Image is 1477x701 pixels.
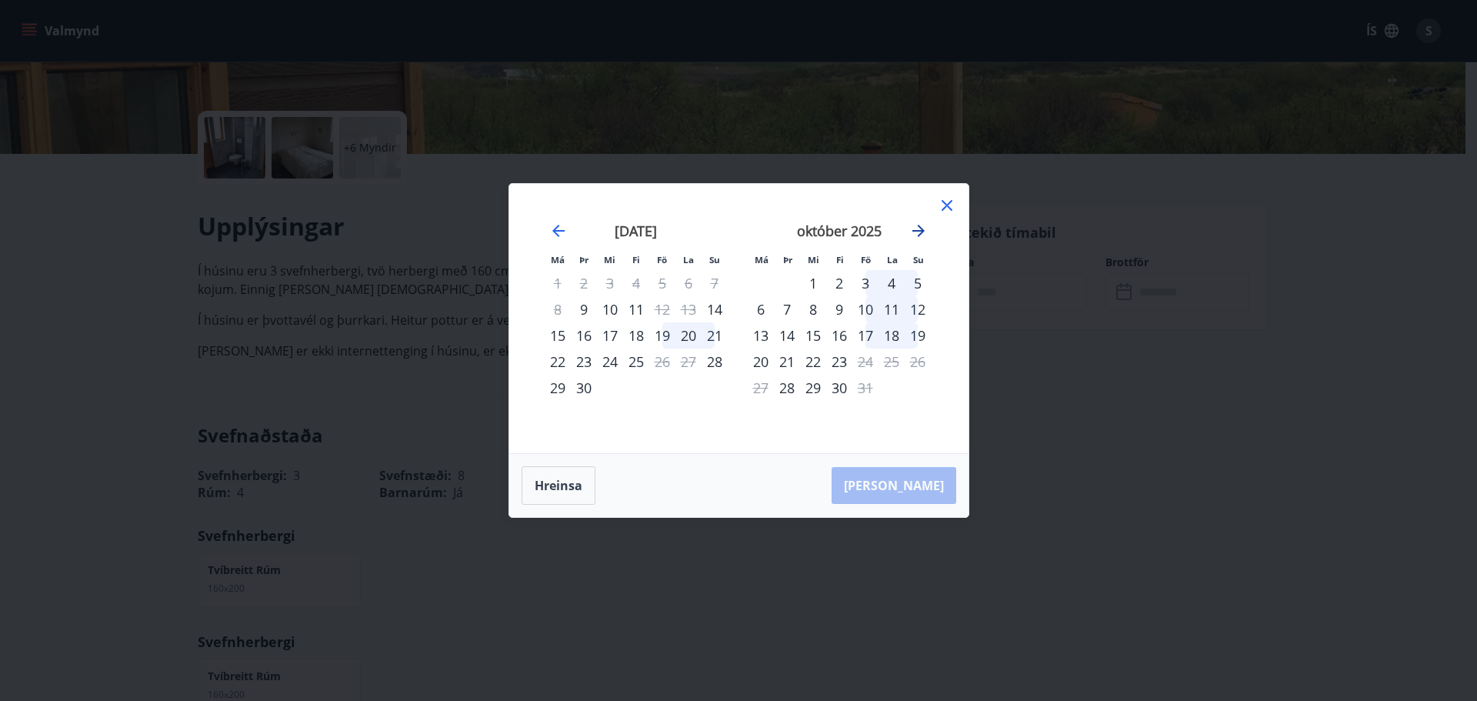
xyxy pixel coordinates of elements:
[632,254,640,265] small: Fi
[748,349,774,375] div: 20
[597,296,623,322] div: 10
[748,322,774,349] div: 13
[702,349,728,375] div: Aðeins innritun í boði
[702,270,728,296] td: Not available. sunnudagur, 7. september 2025
[571,322,597,349] div: 16
[774,349,800,375] td: Choose þriðjudagur, 21. október 2025 as your check-in date. It’s available.
[852,349,879,375] div: Aðeins útritun í boði
[826,270,852,296] td: Choose fimmtudagur, 2. október 2025 as your check-in date. It’s available.
[571,270,597,296] td: Not available. þriðjudagur, 2. september 2025
[852,349,879,375] td: Not available. föstudagur, 24. október 2025
[597,270,623,296] td: Not available. miðvikudagur, 3. september 2025
[709,254,720,265] small: Su
[615,222,657,240] strong: [DATE]
[545,322,571,349] td: Choose mánudagur, 15. september 2025 as your check-in date. It’s available.
[571,322,597,349] td: Choose þriðjudagur, 16. september 2025 as your check-in date. It’s available.
[852,270,879,296] div: 3
[748,375,774,401] td: Not available. mánudagur, 27. október 2025
[826,270,852,296] div: 2
[649,349,675,375] div: Aðeins útritun í boði
[852,375,879,401] div: Aðeins útritun í boði
[826,349,852,375] div: 23
[852,375,879,401] td: Not available. föstudagur, 31. október 2025
[623,349,649,375] div: 25
[887,254,898,265] small: La
[879,296,905,322] td: Choose laugardagur, 11. október 2025 as your check-in date. It’s available.
[748,296,774,322] td: Choose mánudagur, 6. október 2025 as your check-in date. It’s available.
[675,349,702,375] td: Not available. laugardagur, 27. september 2025
[675,270,702,296] td: Not available. laugardagur, 6. september 2025
[905,270,931,296] div: 5
[879,296,905,322] div: 11
[800,322,826,349] td: Choose miðvikudagur, 15. október 2025 as your check-in date. It’s available.
[852,270,879,296] td: Choose föstudagur, 3. október 2025 as your check-in date. It’s available.
[852,322,879,349] td: Choose föstudagur, 17. október 2025 as your check-in date. It’s available.
[913,254,924,265] small: Su
[571,375,597,401] td: Choose þriðjudagur, 30. september 2025 as your check-in date. It’s available.
[800,375,826,401] td: Choose miðvikudagur, 29. október 2025 as your check-in date. It’s available.
[879,322,905,349] div: 18
[545,349,571,375] td: Choose mánudagur, 22. september 2025 as your check-in date. It’s available.
[826,322,852,349] div: 16
[909,222,928,240] div: Move forward to switch to the next month.
[905,349,931,375] td: Not available. sunnudagur, 26. október 2025
[826,375,852,401] td: Choose fimmtudagur, 30. október 2025 as your check-in date. It’s available.
[774,296,800,322] div: 7
[545,322,571,349] div: 15
[675,322,702,349] td: Choose laugardagur, 20. september 2025 as your check-in date. It’s available.
[528,202,950,435] div: Calendar
[826,296,852,322] td: Choose fimmtudagur, 9. október 2025 as your check-in date. It’s available.
[800,270,826,296] td: Choose miðvikudagur, 1. október 2025 as your check-in date. It’s available.
[852,296,879,322] div: 10
[623,296,649,322] div: 11
[800,270,826,296] div: 1
[748,349,774,375] td: Choose mánudagur, 20. október 2025 as your check-in date. It’s available.
[545,375,571,401] div: 29
[522,466,595,505] button: Hreinsa
[774,296,800,322] td: Choose þriðjudagur, 7. október 2025 as your check-in date. It’s available.
[783,254,792,265] small: Þr
[545,296,571,322] td: Not available. mánudagur, 8. september 2025
[597,322,623,349] div: 17
[675,296,702,322] td: Not available. laugardagur, 13. september 2025
[571,296,597,322] td: Choose þriðjudagur, 9. september 2025 as your check-in date. It’s available.
[597,349,623,375] div: 24
[623,296,649,322] td: Choose fimmtudagur, 11. september 2025 as your check-in date. It’s available.
[800,349,826,375] td: Choose miðvikudagur, 22. október 2025 as your check-in date. It’s available.
[623,322,649,349] td: Choose fimmtudagur, 18. september 2025 as your check-in date. It’s available.
[649,322,675,349] td: Choose föstudagur, 19. september 2025 as your check-in date. It’s available.
[571,349,597,375] div: 23
[623,349,649,375] td: Choose fimmtudagur, 25. september 2025 as your check-in date. It’s available.
[683,254,694,265] small: La
[702,322,728,349] td: Choose sunnudagur, 21. september 2025 as your check-in date. It’s available.
[774,322,800,349] td: Choose þriðjudagur, 14. október 2025 as your check-in date. It’s available.
[800,296,826,322] div: 8
[675,322,702,349] div: 20
[579,254,588,265] small: Þr
[826,296,852,322] div: 9
[545,349,571,375] div: 22
[774,349,800,375] div: 21
[702,322,728,349] div: 21
[800,375,826,401] div: 29
[649,322,675,349] div: 19
[551,254,565,265] small: Má
[748,296,774,322] div: 6
[800,322,826,349] div: 15
[649,296,675,322] td: Not available. föstudagur, 12. september 2025
[879,270,905,296] td: Choose laugardagur, 4. október 2025 as your check-in date. It’s available.
[797,222,882,240] strong: október 2025
[702,296,728,322] td: Choose sunnudagur, 14. september 2025 as your check-in date. It’s available.
[597,349,623,375] td: Choose miðvikudagur, 24. september 2025 as your check-in date. It’s available.
[826,322,852,349] td: Choose fimmtudagur, 16. október 2025 as your check-in date. It’s available.
[549,222,568,240] div: Move backward to switch to the previous month.
[755,254,769,265] small: Má
[905,296,931,322] td: Choose sunnudagur, 12. október 2025 as your check-in date. It’s available.
[800,296,826,322] td: Choose miðvikudagur, 8. október 2025 as your check-in date. It’s available.
[597,296,623,322] td: Choose miðvikudagur, 10. september 2025 as your check-in date. It’s available.
[649,349,675,375] td: Not available. föstudagur, 26. september 2025
[774,322,800,349] div: 14
[905,270,931,296] td: Choose sunnudagur, 5. október 2025 as your check-in date. It’s available.
[861,254,871,265] small: Fö
[623,270,649,296] td: Not available. fimmtudagur, 4. september 2025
